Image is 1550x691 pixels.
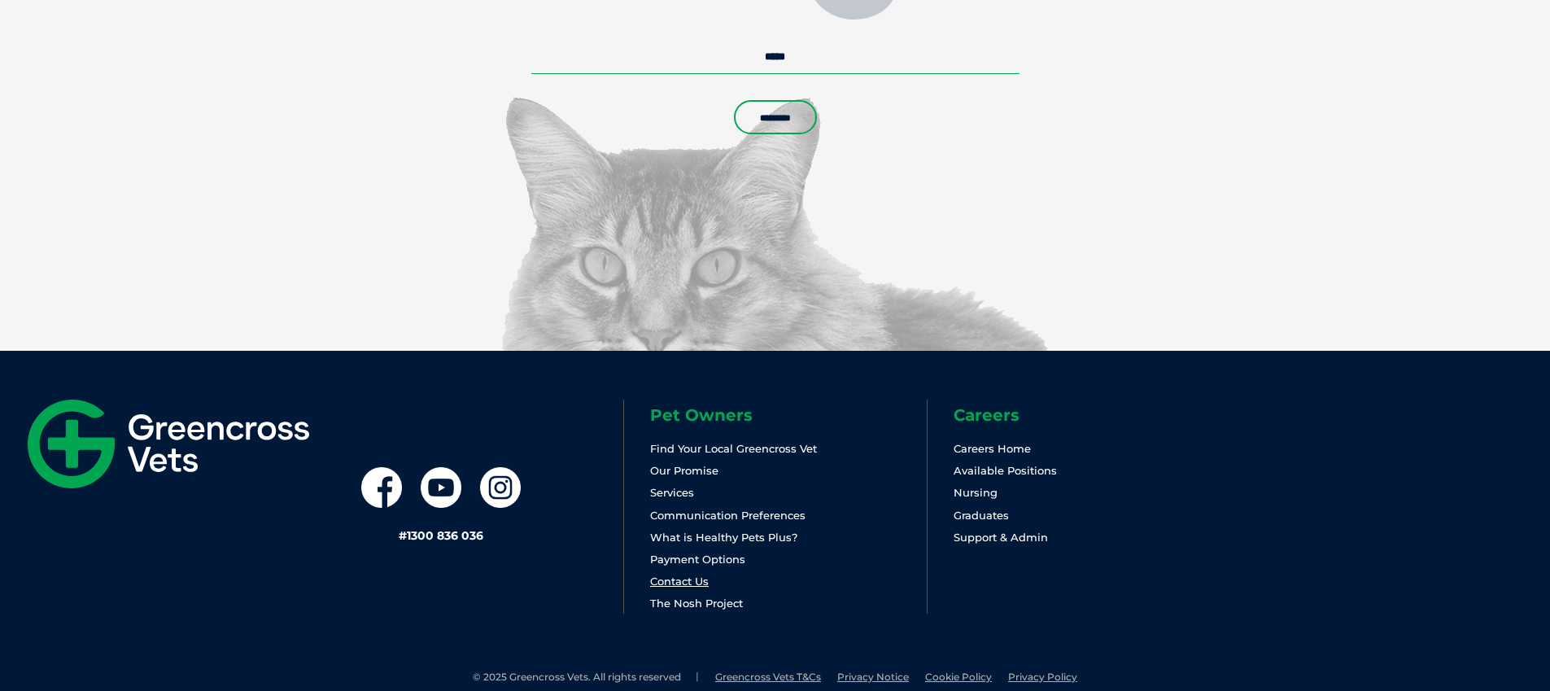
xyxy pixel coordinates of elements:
[650,575,709,588] a: Contact Us
[925,671,992,683] a: Cookie Policy
[399,528,407,543] span: #
[715,671,821,683] a: Greencross Vets T&Cs
[650,597,743,610] a: The Nosh Project
[954,509,1009,522] a: Graduates
[399,528,483,543] a: #1300 836 036
[954,464,1057,477] a: Available Positions
[473,671,699,684] li: © 2025 Greencross Vets. All rights reserved
[1008,671,1077,683] a: Privacy Policy
[954,442,1031,455] a: Careers Home
[650,407,927,423] h6: Pet Owners
[954,407,1230,423] h6: Careers
[650,486,694,499] a: Services
[954,531,1048,544] a: Support & Admin
[650,509,806,522] a: Communication Preferences
[650,553,745,566] a: Payment Options
[954,486,998,499] a: Nursing
[837,671,909,683] a: Privacy Notice
[650,464,718,477] a: Our Promise
[650,531,797,544] a: What is Healthy Pets Plus?
[650,442,817,455] a: Find Your Local Greencross Vet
